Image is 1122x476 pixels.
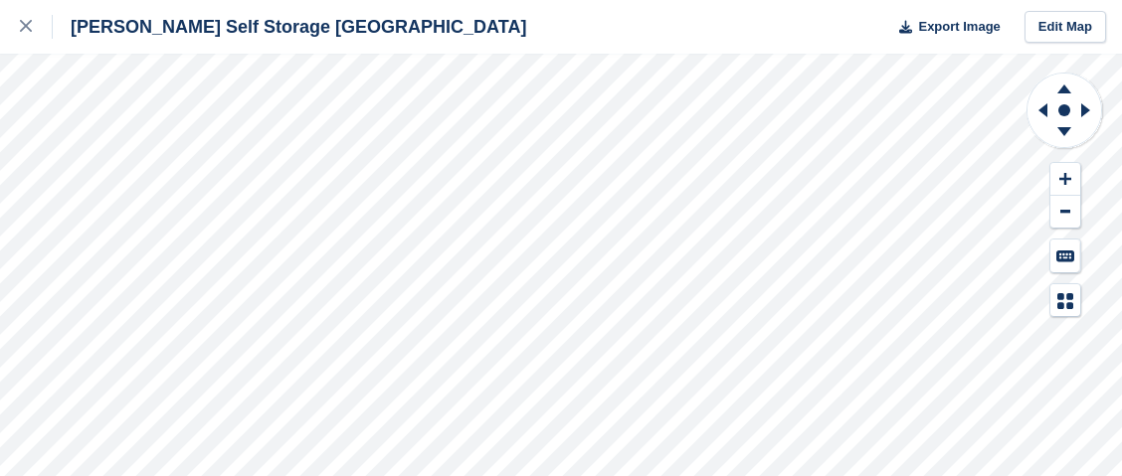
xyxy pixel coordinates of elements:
[1050,196,1080,229] button: Zoom Out
[918,17,1000,37] span: Export Image
[1050,284,1080,317] button: Map Legend
[1050,239,1080,272] button: Keyboard Shortcuts
[1050,163,1080,196] button: Zoom In
[887,11,1001,44] button: Export Image
[1025,11,1106,44] a: Edit Map
[53,15,526,39] div: [PERSON_NAME] Self Storage [GEOGRAPHIC_DATA]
